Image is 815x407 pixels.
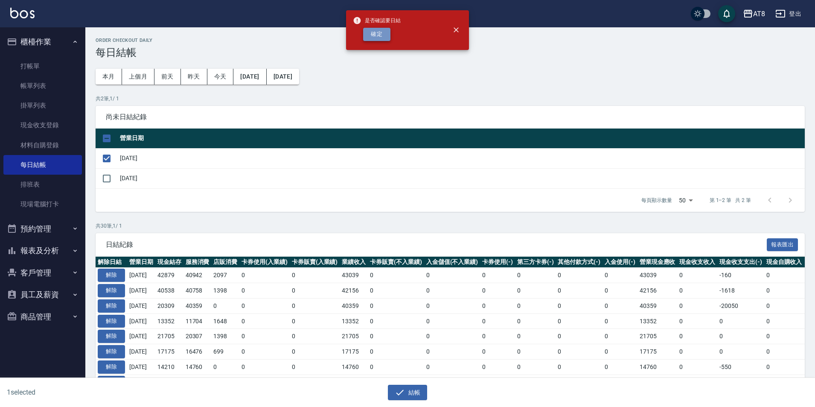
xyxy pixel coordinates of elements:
[424,313,480,329] td: 0
[118,129,805,149] th: 營業日期
[96,69,122,85] button: 本月
[556,298,603,313] td: 0
[718,5,735,22] button: save
[764,298,804,313] td: 0
[637,344,678,360] td: 17175
[764,257,804,268] th: 現金自購收入
[98,376,125,389] button: 解除
[267,69,299,85] button: [DATE]
[677,375,717,390] td: 2000
[183,298,212,313] td: 40359
[677,268,717,283] td: 0
[211,329,239,344] td: 1398
[3,56,82,76] a: 打帳單
[603,359,637,375] td: 0
[637,375,678,390] td: 37695
[3,155,82,175] a: 每日結帳
[239,329,290,344] td: 0
[677,257,717,268] th: 現金收支收入
[106,240,767,249] span: 日結紀錄
[368,268,424,283] td: 0
[183,283,212,299] td: 40758
[717,375,764,390] td: -1200
[239,375,290,390] td: 0
[211,298,239,313] td: 0
[677,313,717,329] td: 0
[739,5,768,23] button: AT8
[515,329,556,344] td: 0
[637,268,678,283] td: 43039
[122,69,154,85] button: 上個月
[764,313,804,329] td: 0
[96,95,805,102] p: 共 2 筆, 1 / 1
[764,375,804,390] td: 0
[368,257,424,268] th: 卡券販賣(不入業績)
[340,344,368,360] td: 17175
[675,189,696,212] div: 50
[480,268,515,283] td: 0
[340,359,368,375] td: 14760
[290,268,340,283] td: 0
[239,359,290,375] td: 0
[368,298,424,313] td: 0
[424,257,480,268] th: 入金儲值(不入業績)
[96,38,805,43] h2: Order checkout daily
[211,359,239,375] td: 0
[3,76,82,96] a: 帳單列表
[290,257,340,268] th: 卡券販賣(入業績)
[3,284,82,306] button: 員工及薪資
[290,313,340,329] td: 0
[3,175,82,194] a: 排班表
[424,283,480,299] td: 0
[424,359,480,375] td: 0
[677,359,717,375] td: 0
[127,359,155,375] td: [DATE]
[556,268,603,283] td: 0
[118,148,805,168] td: [DATE]
[603,344,637,360] td: 0
[183,375,212,390] td: 34799
[717,313,764,329] td: 0
[717,344,764,360] td: 0
[480,329,515,344] td: 0
[233,69,266,85] button: [DATE]
[717,298,764,313] td: -20050
[98,299,125,313] button: 解除
[717,359,764,375] td: -550
[7,387,202,398] h6: 1 selected
[340,375,368,390] td: 37695
[388,385,428,401] button: 結帳
[480,257,515,268] th: 卡券使用(-)
[290,375,340,390] td: 0
[677,329,717,344] td: 0
[290,344,340,360] td: 0
[637,359,678,375] td: 14760
[480,298,515,313] td: 0
[239,268,290,283] td: 0
[637,329,678,344] td: 21705
[127,298,155,313] td: [DATE]
[424,268,480,283] td: 0
[211,344,239,360] td: 699
[515,344,556,360] td: 0
[515,298,556,313] td: 0
[3,306,82,328] button: 商品管理
[515,257,556,268] th: 第三方卡券(-)
[480,359,515,375] td: 0
[603,298,637,313] td: 0
[3,240,82,262] button: 報表及分析
[211,283,239,299] td: 1398
[239,298,290,313] td: 0
[710,196,751,204] p: 第 1–2 筆 共 2 筆
[340,268,368,283] td: 43039
[155,298,183,313] td: 20309
[677,283,717,299] td: 0
[515,359,556,375] td: 0
[340,329,368,344] td: 21705
[603,313,637,329] td: 0
[368,359,424,375] td: 0
[127,313,155,329] td: [DATE]
[603,329,637,344] td: 0
[290,298,340,313] td: 0
[603,257,637,268] th: 入金使用(-)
